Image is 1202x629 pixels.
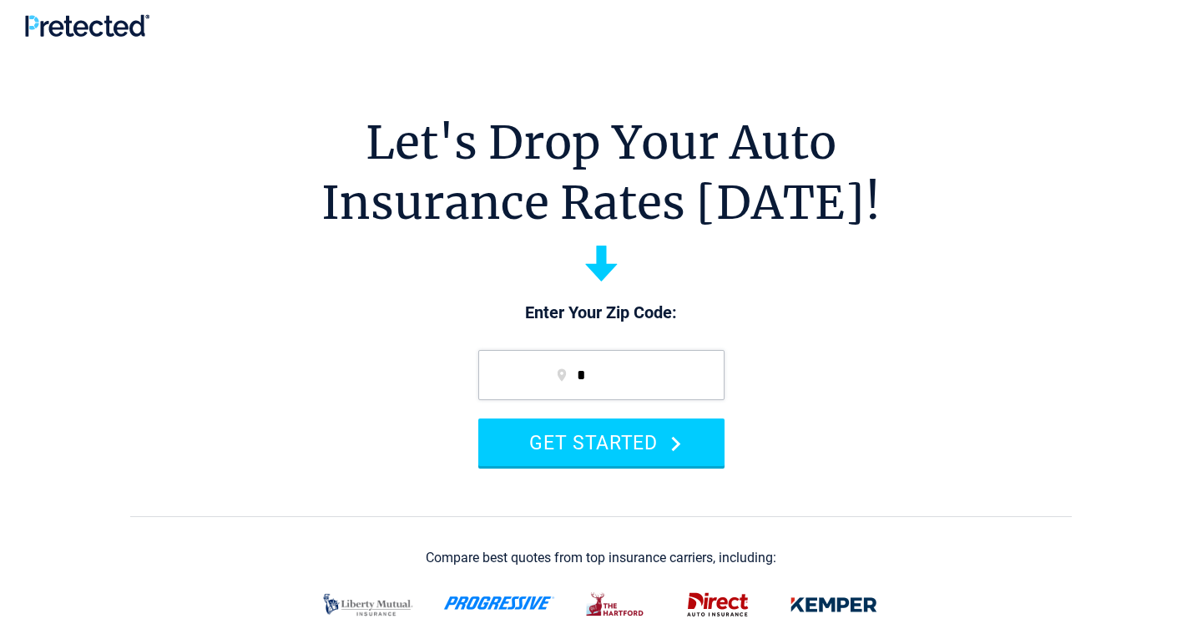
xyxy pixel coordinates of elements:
[478,350,725,400] input: zip code
[677,583,759,626] img: direct
[575,583,657,626] img: thehartford
[779,583,889,626] img: kemper
[313,583,423,626] img: liberty
[25,14,149,37] img: Pretected Logo
[443,596,555,610] img: progressive
[462,302,741,325] p: Enter Your Zip Code:
[478,418,725,466] button: GET STARTED
[321,113,881,233] h1: Let's Drop Your Auto Insurance Rates [DATE]!
[426,550,776,566] div: Compare best quotes from top insurance carriers, including:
